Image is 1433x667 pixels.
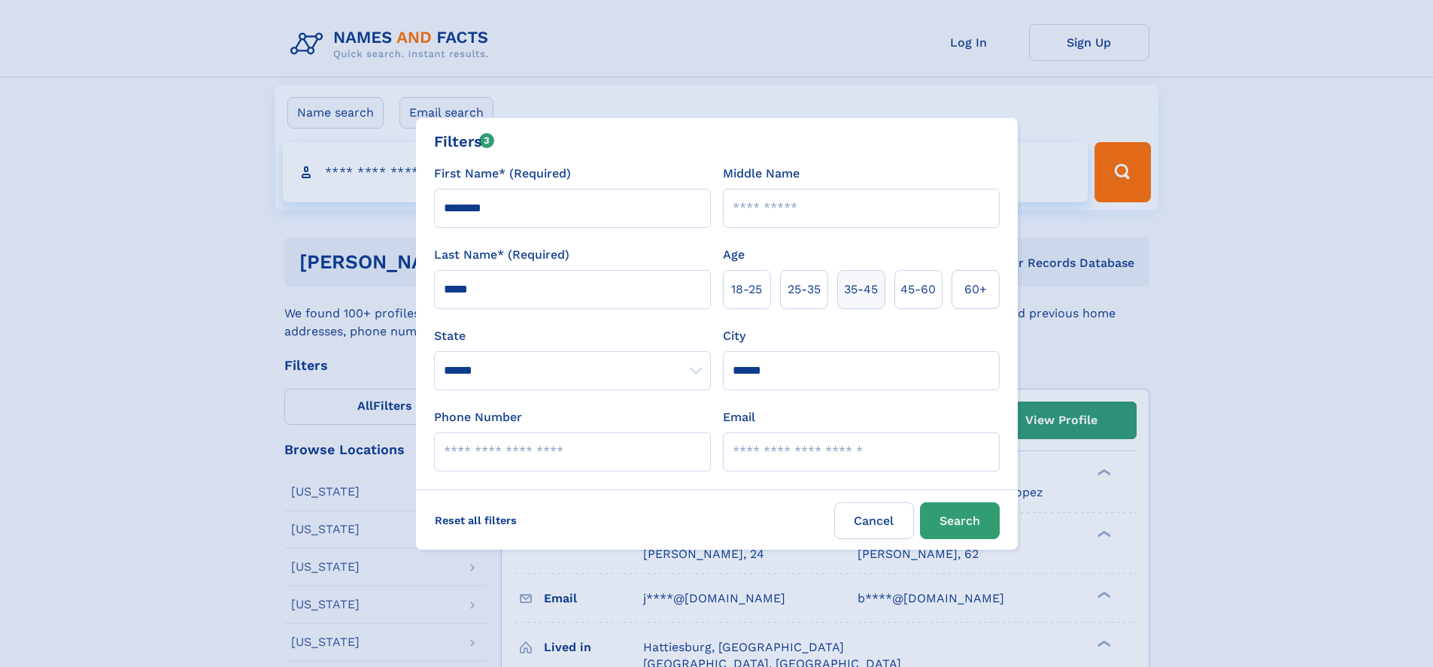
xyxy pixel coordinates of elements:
label: Age [723,246,745,264]
span: 18‑25 [731,280,762,299]
label: Middle Name [723,165,800,183]
button: Search [920,502,1000,539]
span: 25‑35 [788,280,821,299]
label: Phone Number [434,408,522,426]
label: Email [723,408,755,426]
label: Reset all filters [425,502,527,538]
span: 60+ [964,280,987,299]
label: First Name* (Required) [434,165,571,183]
label: Cancel [834,502,914,539]
label: Last Name* (Required) [434,246,569,264]
span: 45‑60 [900,280,936,299]
label: State [434,327,711,345]
span: 35‑45 [844,280,878,299]
label: City [723,327,745,345]
div: Filters [434,130,495,153]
